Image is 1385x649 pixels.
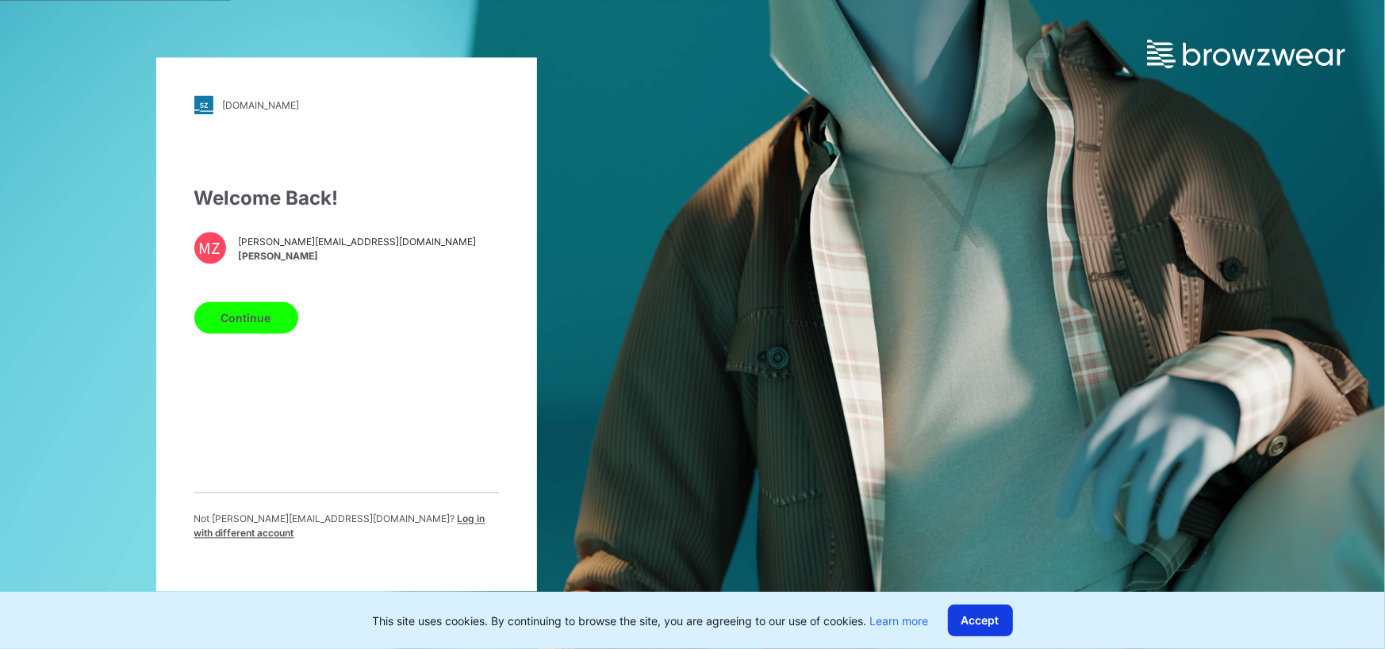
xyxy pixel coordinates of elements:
span: [PERSON_NAME] [239,249,477,263]
img: stylezone-logo.562084cfcfab977791bfbf7441f1a819.svg [194,96,213,115]
a: [DOMAIN_NAME] [194,96,499,115]
span: [PERSON_NAME][EMAIL_ADDRESS][DOMAIN_NAME] [239,235,477,249]
div: [DOMAIN_NAME] [223,99,300,111]
div: MZ [194,232,226,264]
a: Learn more [870,614,929,628]
button: Accept [948,605,1013,636]
div: Welcome Back! [194,185,499,213]
p: This site uses cookies. By continuing to browse the site, you are agreeing to our use of cookies. [373,613,929,629]
img: browzwear-logo.e42bd6dac1945053ebaf764b6aa21510.svg [1147,40,1345,68]
button: Continue [194,302,298,334]
p: Not [PERSON_NAME][EMAIL_ADDRESS][DOMAIN_NAME] ? [194,513,499,541]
